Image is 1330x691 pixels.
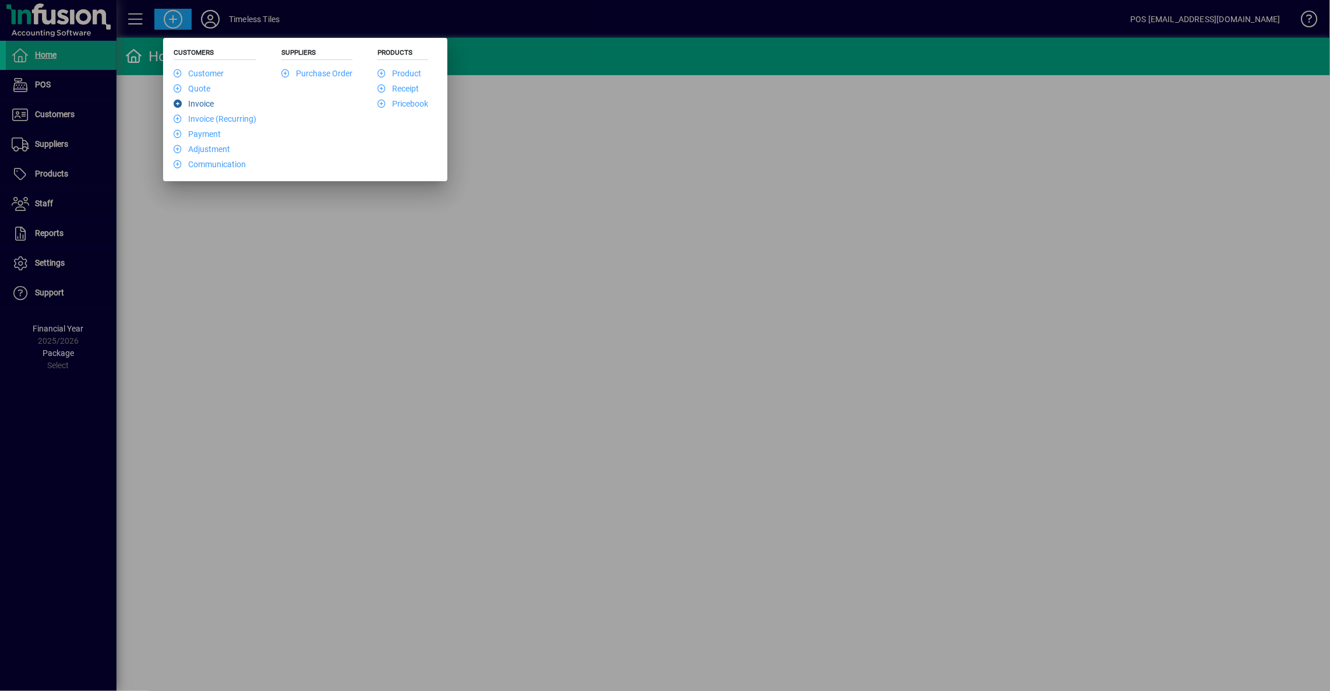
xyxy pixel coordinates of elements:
[174,48,256,60] h5: Customers
[378,69,421,78] a: Product
[174,84,210,93] a: Quote
[174,99,214,108] a: Invoice
[378,99,428,108] a: Pricebook
[174,69,224,78] a: Customer
[174,114,256,124] a: Invoice (Recurring)
[174,129,221,139] a: Payment
[281,48,352,60] h5: Suppliers
[378,84,419,93] a: Receipt
[281,69,352,78] a: Purchase Order
[174,144,230,154] a: Adjustment
[378,48,428,60] h5: Products
[174,160,246,169] a: Communication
